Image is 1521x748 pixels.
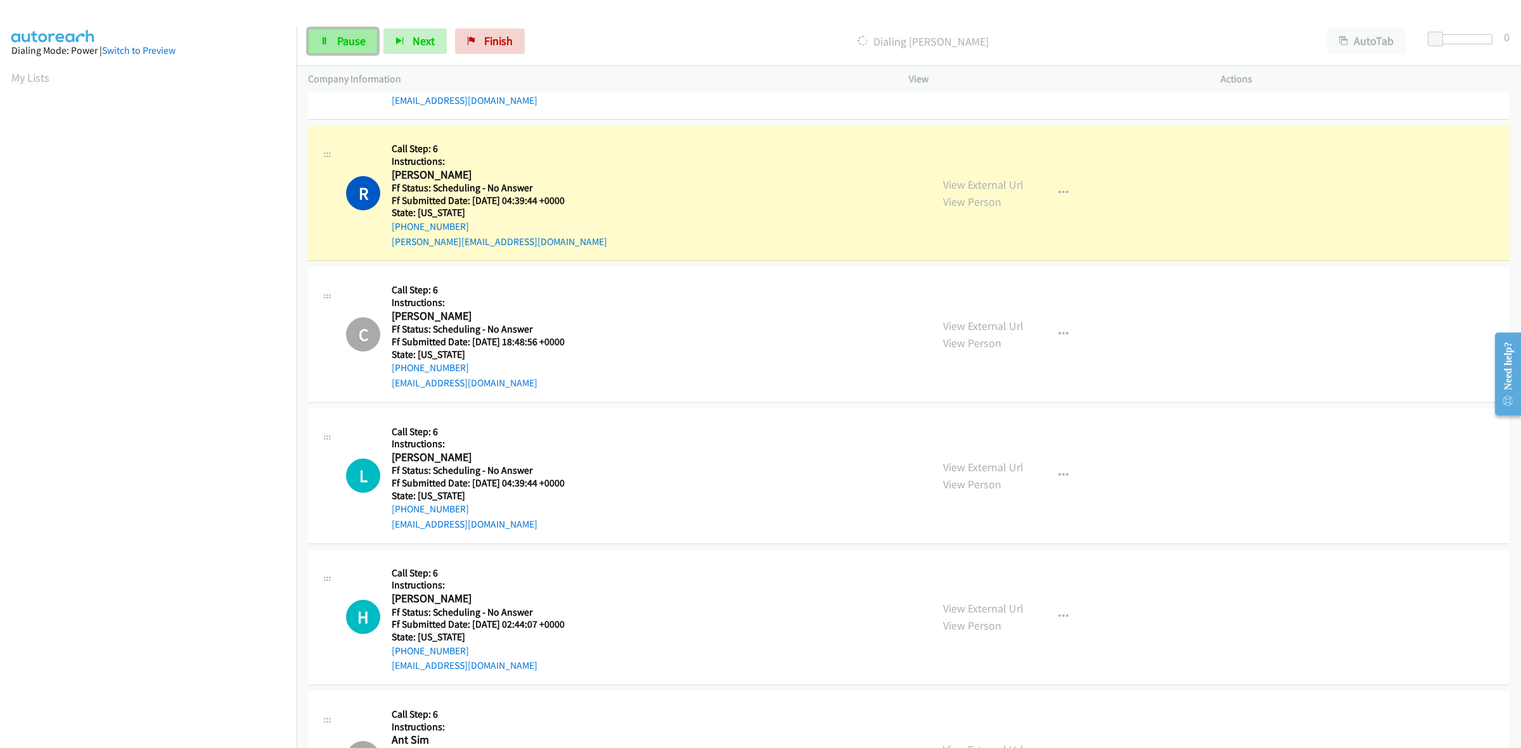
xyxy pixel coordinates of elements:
a: My Lists [11,70,49,85]
a: [PHONE_NUMBER] [392,362,469,374]
div: The call is yet to be attempted [346,600,380,634]
h2: [PERSON_NAME] [392,168,607,182]
a: [EMAIL_ADDRESS][DOMAIN_NAME] [392,377,537,389]
p: Company Information [308,72,886,87]
h2: [PERSON_NAME] [392,592,565,606]
p: Dialing [PERSON_NAME] [542,33,1304,50]
h1: L [346,459,380,493]
h5: Ff Status: Scheduling - No Answer [392,323,565,336]
a: View External Url [943,177,1024,192]
a: [PHONE_NUMBER] [392,645,469,657]
iframe: Dialpad [11,98,297,699]
a: View External Url [943,319,1024,333]
h1: H [346,600,380,634]
div: 0 [1504,29,1510,46]
h5: Instructions: [392,155,607,168]
h5: Ff Submitted Date: [DATE] 04:39:44 +0000 [392,194,607,207]
h5: Call Step: 6 [392,567,565,580]
a: [PERSON_NAME][EMAIL_ADDRESS][DOMAIN_NAME] [392,236,607,248]
h5: Call Step: 6 [392,708,565,721]
h5: Call Step: 6 [392,284,565,296]
h5: Ff Status: Scheduling - No Answer [392,606,565,619]
h2: [PERSON_NAME] [392,450,565,465]
h5: Instructions: [392,438,565,450]
div: Dialing Mode: Power | [11,43,285,58]
a: View External Url [943,460,1024,474]
a: View Person [943,618,1001,633]
button: Next [383,29,447,54]
h2: [PERSON_NAME] [392,309,565,324]
iframe: Resource Center [1484,324,1521,424]
h5: Ff Submitted Date: [DATE] 02:44:07 +0000 [392,618,565,631]
a: View Person [943,477,1001,491]
div: Delay between calls (in seconds) [1434,34,1492,44]
p: View [909,72,1198,87]
p: Actions [1221,72,1510,87]
h1: C [346,317,380,352]
a: View Person [943,336,1001,350]
h5: Ff Submitted Date: [DATE] 18:48:56 +0000 [392,336,565,348]
h5: Ff Submitted Date: [DATE] 04:39:44 +0000 [392,477,565,490]
h1: R [346,176,380,210]
h5: Call Step: 6 [392,426,565,438]
a: Switch to Preview [102,44,176,56]
h5: State: [US_STATE] [392,206,607,219]
a: [PHONE_NUMBER] [392,503,469,515]
a: [EMAIL_ADDRESS][DOMAIN_NAME] [392,659,537,671]
h5: Ff Status: Scheduling - No Answer [392,464,565,477]
a: View External Url [943,601,1024,616]
h5: State: [US_STATE] [392,490,565,502]
a: [EMAIL_ADDRESS][DOMAIN_NAME] [392,94,537,106]
h5: State: [US_STATE] [392,631,565,643]
h5: Call Step: 6 [392,143,607,155]
span: Finish [484,34,513,48]
a: Pause [308,29,378,54]
h5: Ff Status: Scheduling - No Answer [392,182,607,194]
h5: Instructions: [392,721,565,733]
a: [EMAIL_ADDRESS][DOMAIN_NAME] [392,518,537,530]
h5: State: [US_STATE] [392,348,565,361]
h2: Ant Sim [392,733,565,747]
h5: Instructions: [392,296,565,309]
a: View Person [943,194,1001,209]
button: AutoTab [1327,29,1406,54]
a: [PHONE_NUMBER] [392,220,469,232]
a: Finish [455,29,525,54]
span: Pause [337,34,366,48]
span: Next [413,34,435,48]
h5: Instructions: [392,579,565,592]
